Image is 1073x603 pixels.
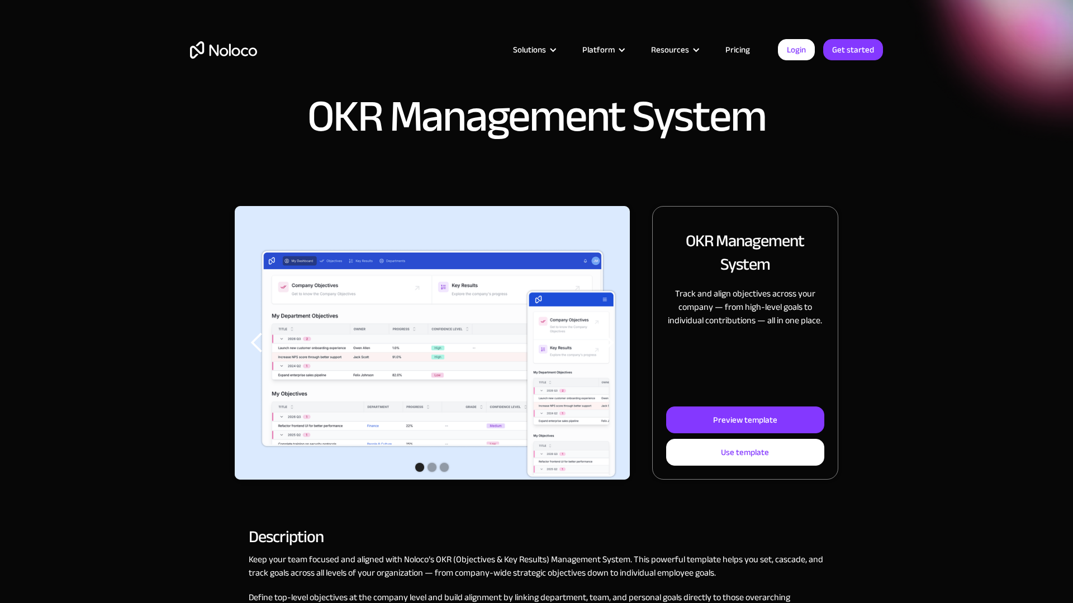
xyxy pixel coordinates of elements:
h2: OKR Management System [666,229,824,276]
div: Preview template [713,413,777,427]
a: Get started [823,39,883,60]
div: Platform [568,42,637,57]
div: Show slide 2 of 3 [428,463,436,472]
div: Show slide 3 of 3 [440,463,449,472]
a: Login [778,39,815,60]
a: Preview template [666,406,824,433]
div: 1 of 3 [235,206,630,480]
p: Keep your team focused and aligned with Noloco’s OKR (Objectives & Key Results) Management System... [249,553,824,580]
div: Show slide 1 of 3 [415,463,424,472]
a: home [190,41,257,59]
a: Pricing [711,42,764,57]
div: next slide [585,206,630,480]
a: Use template [666,439,824,466]
div: Resources [651,42,689,57]
h2: Description [249,532,824,542]
div: Platform [582,42,615,57]
h1: OKR Management System [307,94,766,139]
div: Use template [721,445,769,460]
div: carousel [235,206,630,480]
div: Resources [637,42,711,57]
div: previous slide [235,206,279,480]
div: Solutions [499,42,568,57]
p: Track and align objectives across your company — from high-level goals to individual contribution... [666,287,824,327]
div: Solutions [513,42,546,57]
